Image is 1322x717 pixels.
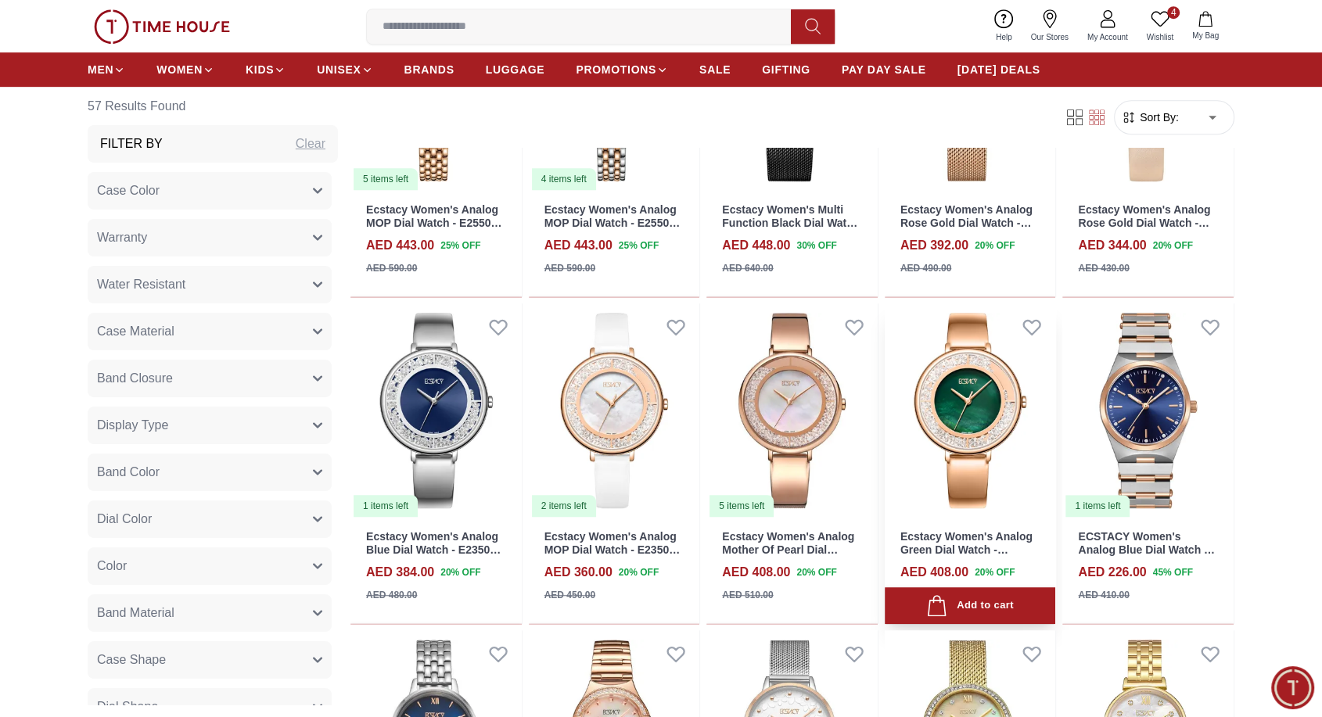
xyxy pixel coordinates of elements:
button: Case Material [88,313,332,350]
a: Ecstacy Women's Multi Function Black Dial Watch - E23603-KMBB [722,203,859,242]
span: 20 % OFF [619,565,659,579]
span: 20 % OFF [1153,238,1193,253]
a: Ecstacy Women's Analog MOP Dial Watch - E25501-RBKM [366,203,502,242]
span: Band Closure [97,369,173,388]
a: KIDS [246,56,286,84]
img: ECSTACY Women's Analog Blue Dial Watch - E24501-KBKN [1062,303,1234,518]
h4: AED 408.00 [900,563,968,582]
img: Ecstacy Women's Analog Green Dial Watch - E23501-RBKG [885,303,1056,518]
span: SALE [699,62,731,77]
h4: AED 408.00 [722,563,790,582]
span: Band Color [97,463,160,482]
span: PAY DAY SALE [842,62,926,77]
div: 1 items left [354,495,418,517]
div: AED 430.00 [1078,261,1129,275]
a: Ecstacy Women's Analog Blue Dial Watch - E23501-SBSL [366,530,501,569]
img: Ecstacy Women's Analog Blue Dial Watch - E23501-SBSL [350,303,522,518]
span: WOMEN [156,62,203,77]
a: Ecstacy Women's Analog Mother Of Pearl Dial Watch - E23501-RBKM5 items left [706,303,878,518]
h6: 57 Results Found [88,88,338,125]
span: 45 % OFF [1153,565,1193,579]
button: Band Color [88,454,332,491]
a: MEN [88,56,125,84]
a: [DATE] DEALS [957,56,1040,84]
span: Color [97,557,127,575]
span: MEN [88,62,113,77]
button: Band Closure [88,360,332,397]
span: 20 % OFF [975,565,1015,579]
span: Band Material [97,604,174,622]
span: Warranty [97,228,147,247]
a: Ecstacy Women's Analog Blue Dial Watch - E23501-SBSL1 items left [350,303,522,518]
a: GIFTING [762,56,810,84]
span: 20 % OFF [440,565,480,579]
a: ECSTACY Women's Analog Blue Dial Watch - E24501-KBKN1 items left [1062,303,1234,518]
a: Ecstacy Women's Analog MOP Dial Watch - E23501-RLWM [544,530,681,569]
h4: AED 448.00 [722,236,790,255]
span: Help [990,31,1018,43]
h4: AED 360.00 [544,563,613,582]
h3: Filter By [100,134,163,153]
h4: AED 392.00 [900,236,968,255]
span: Case Material [97,322,174,341]
span: Water Resistant [97,275,185,294]
span: Dial Color [97,510,152,529]
button: Water Resistant [88,266,332,303]
h4: AED 443.00 [366,236,434,255]
span: PROMOTIONS [576,62,656,77]
div: AED 640.00 [722,261,773,275]
a: Ecstacy Women's Analog Mother Of Pearl Dial Watch - E23501-RBKM [722,530,854,569]
span: 30 % OFF [796,238,836,253]
span: Display Type [97,416,168,435]
a: ECSTACY Women's Analog Blue Dial Watch - E24501-KBKN [1078,530,1215,569]
a: 4Wishlist [1137,6,1183,46]
a: SALE [699,56,731,84]
div: 2 items left [532,495,596,517]
span: Our Stores [1025,31,1075,43]
a: Ecstacy Women's Analog Green Dial Watch - E23501-RBKG [900,530,1033,569]
div: 1 items left [1065,495,1130,517]
span: Sort By: [1137,109,1179,125]
a: Ecstacy Women's Analog MOP Dial Watch - E25501-KBKM [544,203,681,242]
a: WOMEN [156,56,214,84]
button: Case Shape [88,641,332,679]
span: Wishlist [1141,31,1180,43]
div: Chat Widget [1271,666,1314,709]
button: Color [88,547,332,585]
span: 20 % OFF [975,238,1015,253]
span: 25 % OFF [619,238,659,253]
div: AED 410.00 [1078,588,1129,602]
span: GIFTING [762,62,810,77]
button: Warranty [88,219,332,256]
h4: AED 384.00 [366,563,434,582]
img: Ecstacy Women's Analog MOP Dial Watch - E23501-RLWM [529,303,700,518]
a: Ecstacy Women's Analog Rose Gold Dial Watch - E23501-SLCK [1078,203,1210,242]
div: AED 480.00 [366,588,417,602]
h4: AED 226.00 [1078,563,1146,582]
button: Dial Color [88,500,332,538]
div: 4 items left [532,168,596,190]
a: LUGGAGE [486,56,545,84]
div: AED 490.00 [900,261,951,275]
div: AED 590.00 [544,261,595,275]
img: Ecstacy Women's Analog Mother Of Pearl Dial Watch - E23501-RBKM [706,303,878,518]
button: My Bag [1183,8,1228,45]
span: My Account [1081,31,1134,43]
h4: AED 443.00 [544,236,613,255]
span: 25 % OFF [440,238,480,253]
a: Ecstacy Women's Analog MOP Dial Watch - E23501-RLWM2 items left [529,303,700,518]
span: Dial Shape [97,697,158,716]
h4: AED 344.00 [1078,236,1146,255]
span: 20 % OFF [796,565,836,579]
a: Help [986,6,1022,46]
div: AED 450.00 [544,588,595,602]
button: Case Color [88,172,332,210]
button: Band Material [88,594,332,632]
a: BRANDS [404,56,454,84]
button: Sort By: [1121,109,1179,125]
button: Add to cart [885,587,1056,624]
img: ... [94,9,230,44]
span: BRANDS [404,62,454,77]
a: UNISEX [317,56,372,84]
